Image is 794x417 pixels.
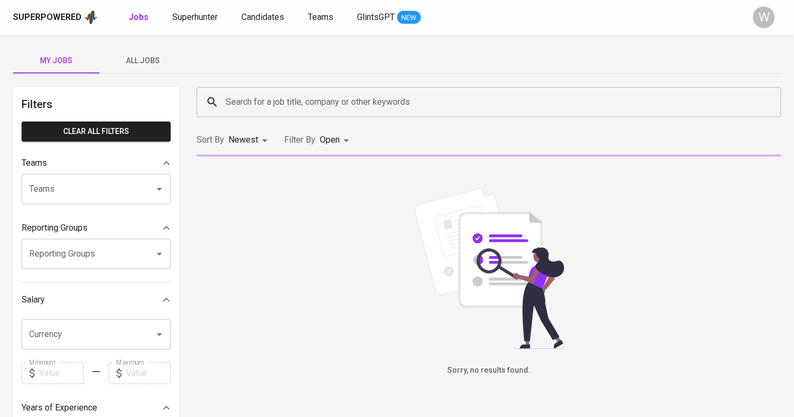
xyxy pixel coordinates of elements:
[228,130,271,150] div: Newest
[172,11,220,24] a: Superhunter
[84,9,98,25] img: app logo
[241,12,284,22] span: Candidates
[197,133,224,146] p: Sort By
[22,293,45,306] p: Salary
[22,221,88,234] p: Reporting Groups
[106,54,179,68] span: All Jobs
[320,130,353,150] div: Open
[39,362,84,384] input: Value
[19,54,93,68] span: My Jobs
[129,12,149,22] b: Jobs
[152,327,167,342] button: Open
[22,217,171,239] div: Reporting Groups
[357,12,395,22] span: GlintsGPT
[397,12,421,23] span: NEW
[30,125,162,138] span: Clear All filters
[22,152,171,174] div: Teams
[22,96,171,113] h6: Filters
[308,12,333,22] span: Teams
[172,12,218,22] span: Superhunter
[284,133,315,146] p: Filter By
[320,134,340,145] span: Open
[197,365,781,376] h6: Sorry, no results found.
[152,246,167,261] button: Open
[308,11,335,24] a: Teams
[22,289,171,311] div: Salary
[129,11,151,24] a: Jobs
[241,11,286,24] a: Candidates
[753,6,775,28] div: W
[152,181,167,197] button: Open
[22,157,47,170] p: Teams
[22,122,171,142] button: Clear All filters
[126,362,171,384] input: Value
[228,133,258,146] p: Newest
[13,11,82,24] div: Superpowered
[357,11,421,24] a: GlintsGPT NEW
[408,187,570,349] img: file_searching.svg
[13,9,98,25] a: Superpoweredapp logo
[22,401,97,414] p: Years of Experience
